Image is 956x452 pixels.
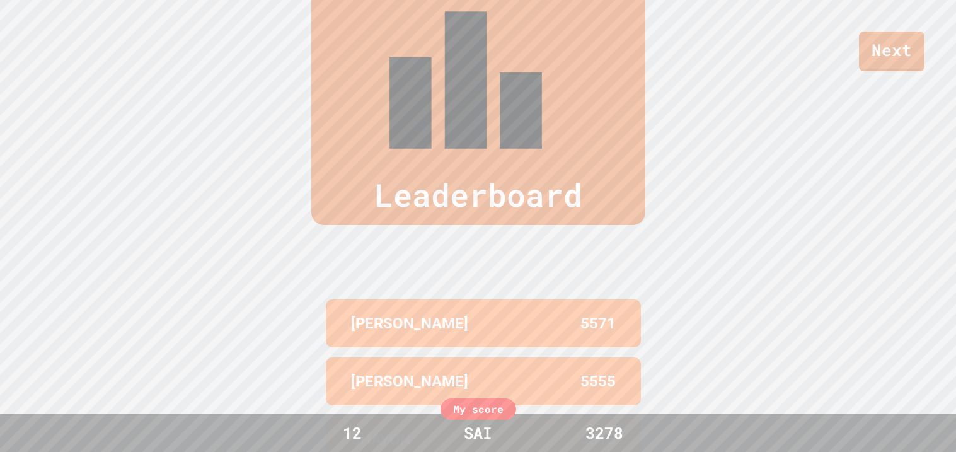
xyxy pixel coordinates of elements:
div: My score [441,398,516,420]
p: [PERSON_NAME] [351,370,468,393]
div: 3278 [557,421,652,445]
p: 5571 [580,312,616,335]
a: Next [859,32,924,71]
div: 12 [305,421,400,445]
p: 5555 [580,370,616,393]
p: [PERSON_NAME] [351,312,468,335]
div: SAI [451,421,505,445]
